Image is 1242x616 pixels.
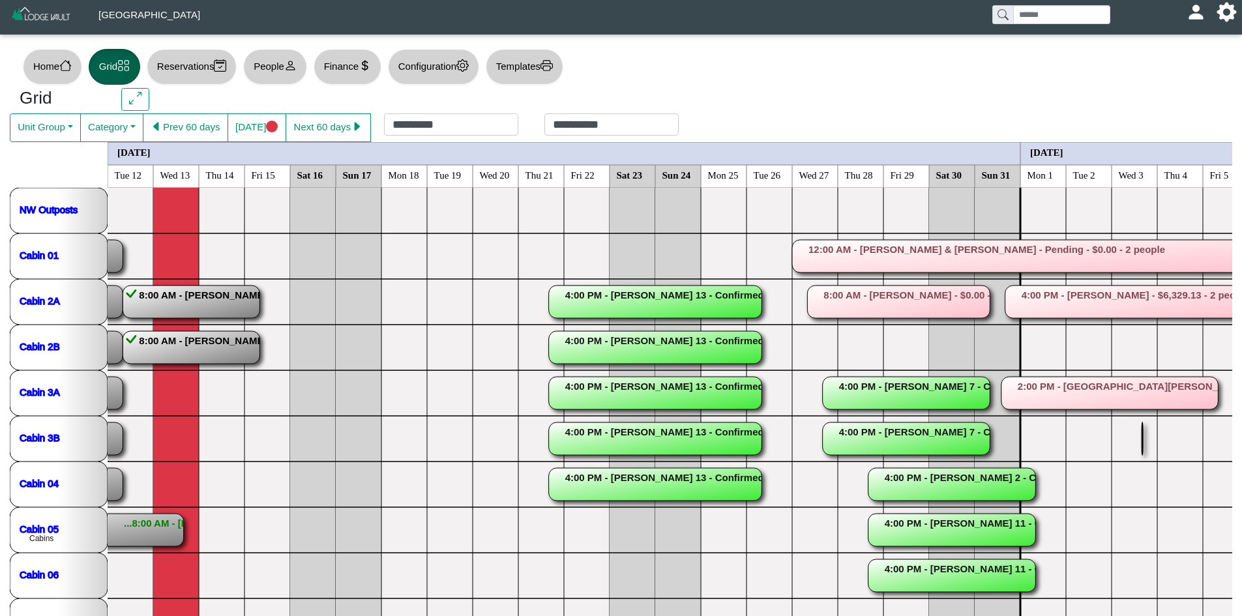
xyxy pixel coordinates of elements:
button: Unit Group [10,113,81,142]
svg: house [59,59,72,72]
text: Cabins [29,534,53,543]
text: Sun 17 [343,169,372,180]
text: Tue 12 [115,169,142,180]
a: Cabin 2A [20,295,60,306]
svg: caret right fill [351,121,363,133]
svg: currency dollar [359,59,371,72]
text: Thu 14 [206,169,234,180]
button: Gridgrid [89,49,140,85]
svg: gear fill [1222,7,1232,17]
text: Tue 26 [754,169,781,180]
svg: search [998,9,1008,20]
text: Thu 28 [845,169,873,180]
a: Cabin 3A [20,386,60,397]
text: [DATE] [1030,147,1063,157]
text: Thu 4 [1164,169,1188,180]
button: Category [80,113,143,142]
a: Cabin 2B [20,340,60,351]
button: Next 60 dayscaret right fill [286,113,371,142]
svg: gear [456,59,469,72]
text: Mon 1 [1028,169,1054,180]
img: Z [10,5,72,28]
svg: circle fill [266,121,278,133]
button: Homehouse [23,49,82,85]
text: Sun 31 [982,169,1011,180]
button: caret left fillPrev 60 days [143,113,228,142]
svg: arrows angle expand [129,92,141,104]
input: Check in [384,113,518,136]
a: Cabin 05 [20,523,59,534]
button: Financecurrency dollar [314,49,381,85]
text: Mon 18 [389,169,419,180]
text: Wed 3 [1119,169,1144,180]
text: Wed 13 [160,169,190,180]
button: Templatesprinter [486,49,563,85]
text: Sun 24 [662,169,691,180]
text: Tue 2 [1073,169,1095,180]
h3: Grid [20,88,102,109]
text: Mon 25 [708,169,739,180]
text: Sat 23 [617,169,643,180]
text: Fri 22 [571,169,595,180]
button: Configurationgear [388,49,479,85]
a: Cabin 04 [20,477,59,488]
text: Fri 5 [1210,169,1229,180]
text: Tue 19 [434,169,462,180]
text: Fri 15 [252,169,275,180]
text: [DATE] [117,147,151,157]
svg: caret left fill [151,121,163,133]
text: Fri 29 [891,169,914,180]
text: Thu 21 [525,169,554,180]
input: Check out [544,113,679,136]
text: Sat 16 [297,169,323,180]
svg: calendar2 check [214,59,226,72]
text: Wed 27 [799,169,829,180]
a: NW Outposts [20,203,78,214]
a: Cabin 06 [20,568,59,579]
text: Sat 30 [936,169,962,180]
svg: person fill [1191,7,1201,17]
button: arrows angle expand [121,88,149,111]
a: Cabin 01 [20,249,59,260]
button: [DATE]circle fill [228,113,286,142]
text: Wed 20 [480,169,510,180]
svg: grid [117,59,130,72]
button: Reservationscalendar2 check [147,49,237,85]
button: Peopleperson [243,49,306,85]
a: Cabin 3B [20,432,60,443]
svg: person [284,59,297,72]
svg: printer [540,59,553,72]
